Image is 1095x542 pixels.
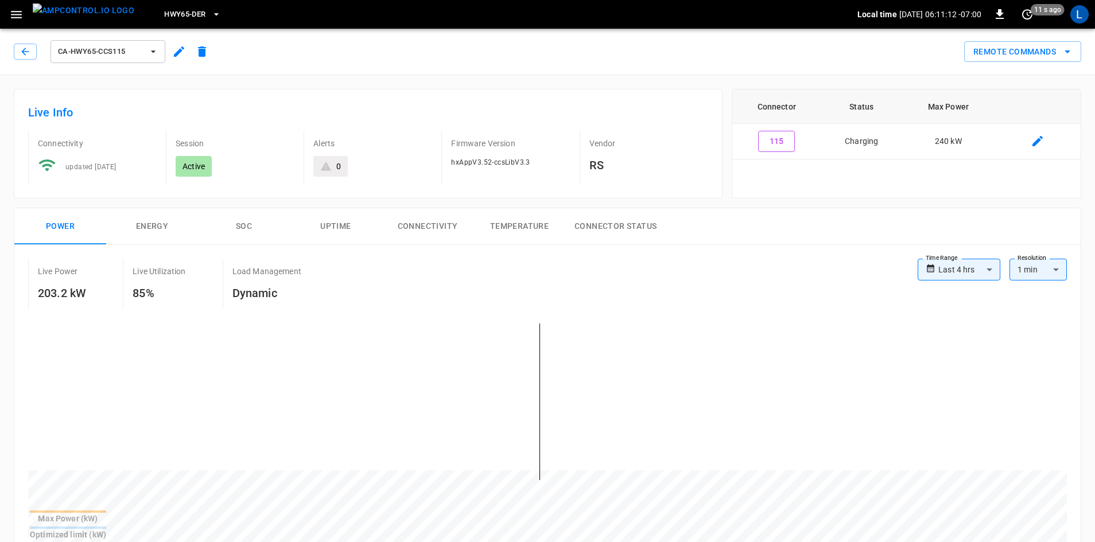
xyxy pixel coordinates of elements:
[926,254,958,263] label: Time Range
[133,284,185,302] h6: 85%
[857,9,897,20] p: Local time
[473,208,565,245] button: Temperature
[176,138,294,149] p: Session
[451,158,530,166] span: hxAppV3.52-ccsLibV3.3
[732,89,821,124] th: Connector
[33,3,134,18] img: ampcontrol.io logo
[38,266,78,277] p: Live Power
[160,3,225,26] button: HWY65-DER
[133,266,185,277] p: Live Utilization
[14,208,106,245] button: Power
[964,41,1081,63] button: Remote Commands
[902,89,995,124] th: Max Power
[382,208,473,245] button: Connectivity
[902,124,995,159] td: 240 kW
[106,208,198,245] button: Energy
[65,163,117,171] span: updated [DATE]
[1070,5,1089,24] div: profile-icon
[821,124,902,159] td: Charging
[51,40,165,63] button: ca-hwy65-ccs115
[232,266,301,277] p: Load Management
[182,161,205,172] p: Active
[938,259,1000,280] div: Last 4 hrs
[1018,254,1046,263] label: Resolution
[38,284,86,302] h6: 203.2 kW
[28,103,708,122] h6: Live Info
[164,8,205,21] span: HWY65-DER
[589,138,708,149] p: Vendor
[1031,4,1065,15] span: 11 s ago
[758,131,795,152] button: 115
[336,161,341,172] div: 0
[232,284,301,302] h6: Dynamic
[899,9,981,20] p: [DATE] 06:11:12 -07:00
[313,138,432,149] p: Alerts
[1009,259,1067,280] div: 1 min
[58,45,143,59] span: ca-hwy65-ccs115
[565,208,666,245] button: Connector Status
[821,89,902,124] th: Status
[290,208,382,245] button: Uptime
[451,138,570,149] p: Firmware Version
[198,208,290,245] button: SOC
[964,41,1081,63] div: remote commands options
[38,138,157,149] p: Connectivity
[732,89,1081,159] table: connector table
[1018,5,1036,24] button: set refresh interval
[589,156,708,174] h6: RS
